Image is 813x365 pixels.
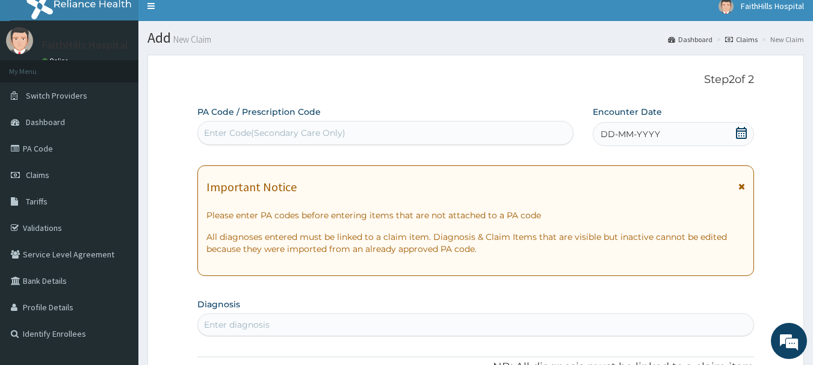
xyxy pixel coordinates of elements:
span: Claims [26,170,49,180]
label: Diagnosis [197,298,240,310]
div: Enter diagnosis [204,319,270,331]
span: Dashboard [26,117,65,127]
p: Step 2 of 2 [197,73,755,87]
span: DD-MM-YYYY [601,128,660,140]
li: New Claim [759,34,804,44]
div: Enter Code(Secondary Care Only) [204,127,345,139]
span: FaithHills Hospital [741,1,804,11]
small: New Claim [171,35,211,44]
img: d_794563401_company_1708531726252_794563401 [22,60,49,90]
span: Tariffs [26,196,48,207]
div: Minimize live chat window [197,6,226,35]
a: Dashboard [668,34,713,44]
span: We're online! [70,107,166,229]
label: PA Code / Prescription Code [197,106,321,118]
textarea: Type your message and hit 'Enter' [6,240,229,282]
h1: Important Notice [206,180,297,194]
p: Please enter PA codes before entering items that are not attached to a PA code [206,209,746,221]
a: Online [42,57,71,65]
span: Switch Providers [26,90,87,101]
a: Claims [725,34,758,44]
img: User Image [6,27,33,54]
p: FaithHills Hospital [42,40,128,51]
label: Encounter Date [593,106,662,118]
p: All diagnoses entered must be linked to a claim item. Diagnosis & Claim Items that are visible bu... [206,231,746,255]
h1: Add [147,30,804,46]
div: Chat with us now [63,67,202,83]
